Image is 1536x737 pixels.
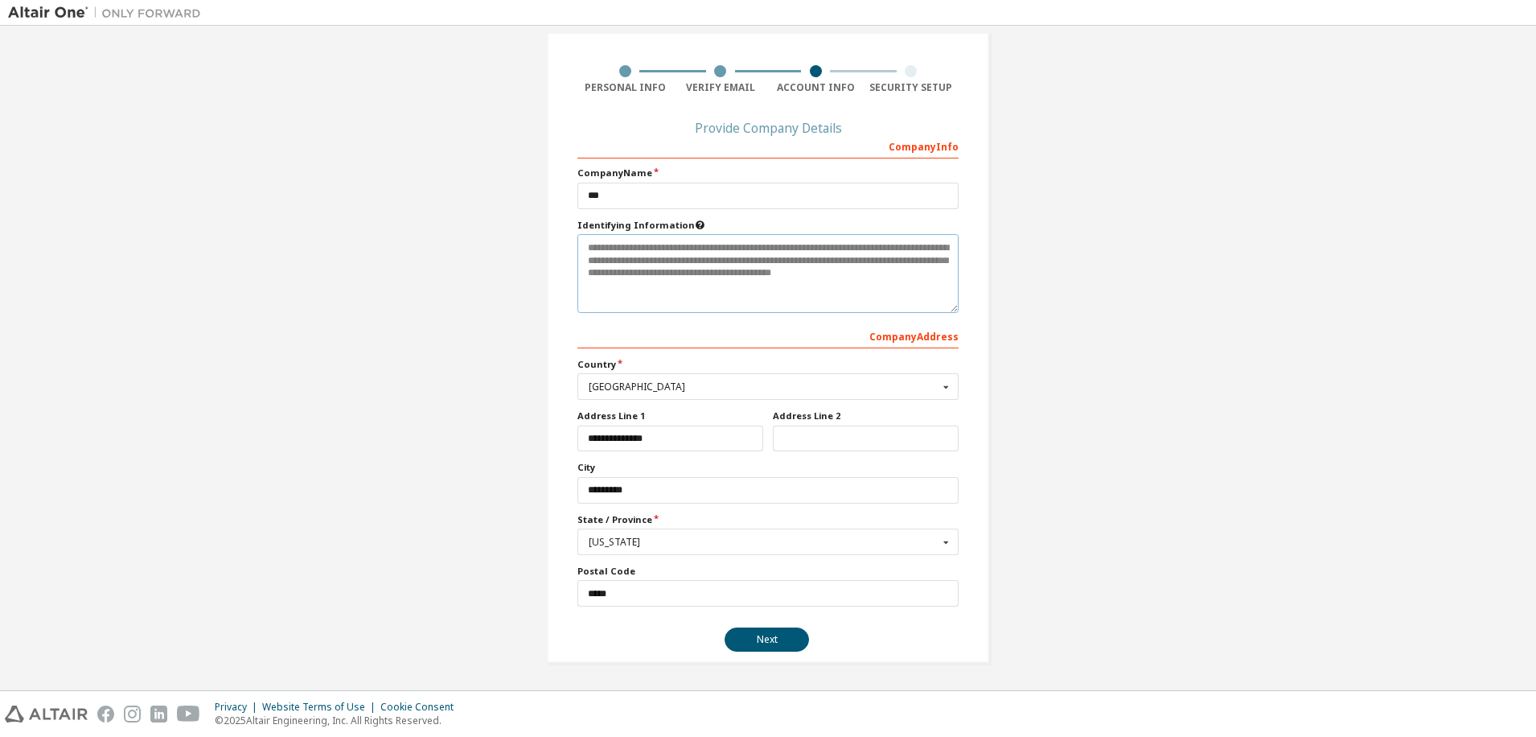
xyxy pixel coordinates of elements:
[177,706,200,723] img: youtube.svg
[577,565,959,578] label: Postal Code
[5,706,88,723] img: altair_logo.svg
[97,706,114,723] img: facebook.svg
[577,323,959,348] div: Company Address
[215,701,262,714] div: Privacy
[589,537,938,547] div: [US_STATE]
[577,410,763,422] label: Address Line 1
[577,358,959,371] label: Country
[673,81,769,94] div: Verify Email
[577,513,959,526] label: State / Province
[577,133,959,159] div: Company Info
[768,81,864,94] div: Account Info
[589,382,938,392] div: [GEOGRAPHIC_DATA]
[577,461,959,474] label: City
[262,701,380,714] div: Website Terms of Use
[124,706,141,723] img: instagram.svg
[380,701,463,714] div: Cookie Consent
[150,706,167,723] img: linkedin.svg
[577,219,959,232] label: Please provide any information that will help our support team identify your company. Email and n...
[577,81,673,94] div: Personal Info
[577,167,959,179] label: Company Name
[577,123,959,133] div: Provide Company Details
[773,410,959,422] label: Address Line 2
[725,628,809,652] button: Next
[215,714,463,727] p: © 2025 Altair Engineering, Inc. All Rights Reserved.
[864,81,959,94] div: Security Setup
[8,5,209,21] img: Altair One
